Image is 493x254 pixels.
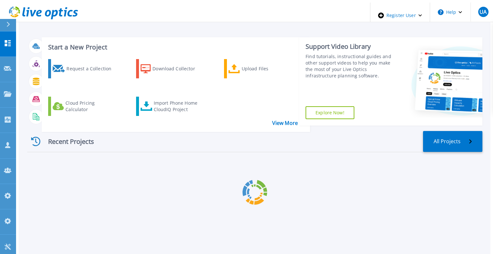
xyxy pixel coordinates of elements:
[272,120,302,126] a: View More
[306,42,398,51] div: Support Video Library
[430,3,470,22] button: Help
[66,61,118,77] div: Request a Collection
[306,53,398,79] div: Find tutorials, instructional guides and other support videos to help you make the most of your L...
[136,59,214,78] a: Download Collector
[423,131,482,152] a: All Projects
[48,97,126,116] a: Cloud Pricing Calculator
[65,98,117,114] div: Cloud Pricing Calculator
[27,134,104,149] div: Recent Projects
[480,9,487,14] span: UA
[48,59,126,78] a: Request a Collection
[370,3,430,28] div: Register User
[306,106,354,119] a: Explore Now!
[48,44,302,51] h3: Start a New Project
[242,61,293,77] div: Upload Files
[152,61,204,77] div: Download Collector
[154,98,205,114] div: Import Phone Home CloudIQ Project
[224,59,302,78] a: Upload Files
